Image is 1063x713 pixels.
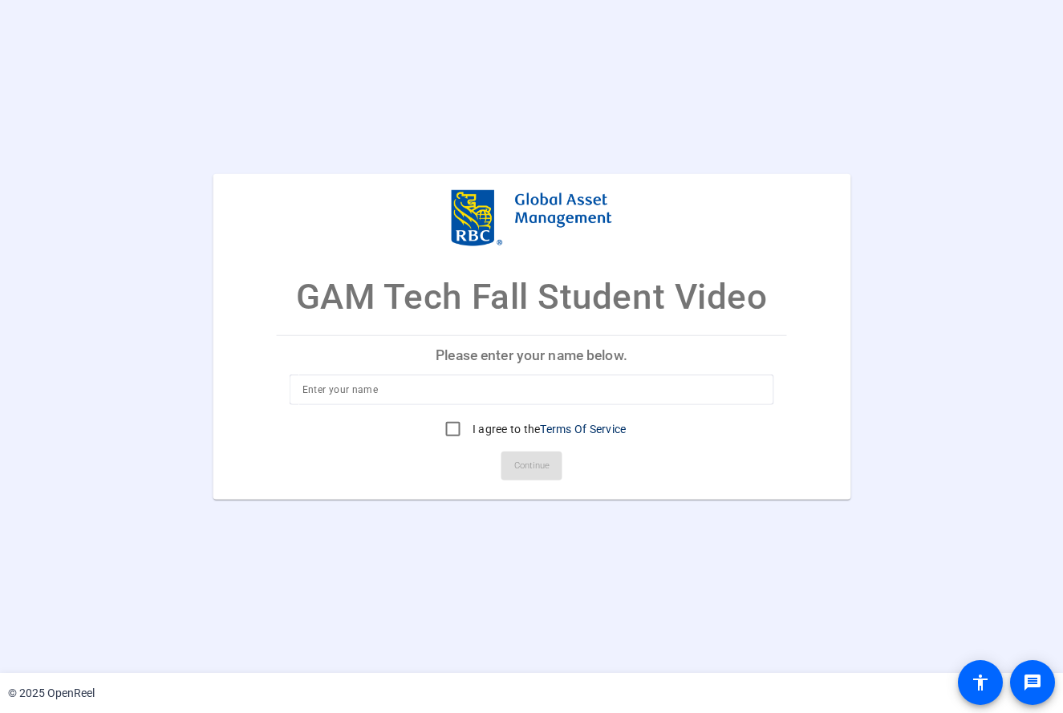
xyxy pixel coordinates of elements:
p: Please enter your name below. [277,335,787,374]
div: © 2025 OpenReel [8,685,95,702]
img: company-logo [452,189,612,245]
mat-icon: accessibility [971,673,990,692]
a: Terms Of Service [540,423,626,435]
label: I agree to the [469,421,627,437]
p: GAM Tech Fall Student Video [296,269,768,322]
mat-icon: message [1023,673,1042,692]
input: Enter your name [302,380,761,399]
